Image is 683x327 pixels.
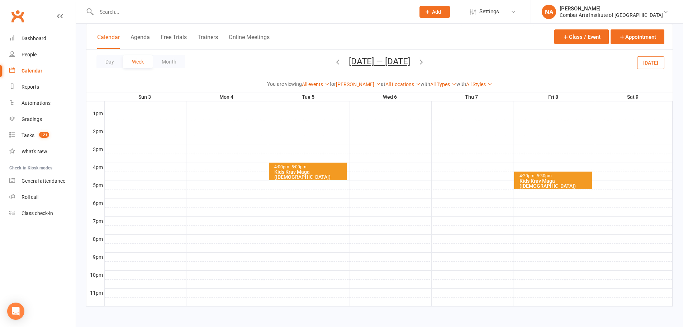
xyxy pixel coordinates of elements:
th: 10pm [86,270,104,279]
a: Dashboard [9,31,76,47]
th: Mon 4 [186,93,268,102]
span: - 5:30pm [535,173,552,178]
button: Appointment [611,29,664,44]
button: Add [419,6,450,18]
th: Fri 8 [513,93,595,102]
th: 1pm [86,109,104,118]
th: 3pm [86,145,104,154]
button: Week [123,55,153,68]
a: People [9,47,76,63]
div: Combat Arts Institute of [GEOGRAPHIC_DATA] [560,12,663,18]
a: Automations [9,95,76,111]
a: Clubworx [9,7,27,25]
a: Gradings [9,111,76,127]
button: Free Trials [161,34,187,49]
div: Kids Krav Maga ([DEMOGRAPHIC_DATA]) [274,169,345,179]
button: Agenda [131,34,150,49]
th: 4pm [86,163,104,172]
th: Tue 5 [268,93,350,102]
a: All Styles [466,81,492,87]
div: Automations [22,100,51,106]
div: People [22,52,37,57]
div: Reports [22,84,39,90]
div: [PERSON_NAME] [560,5,663,12]
strong: with [421,81,430,87]
div: Kids Krav Maga ([DEMOGRAPHIC_DATA]) [519,178,590,188]
button: Calendar [97,34,120,49]
button: Trainers [198,34,218,49]
button: Class / Event [554,29,609,44]
span: Add [432,9,441,15]
span: 121 [39,132,49,138]
th: 5pm [86,181,104,190]
a: Calendar [9,63,76,79]
a: All events [302,81,329,87]
strong: You are viewing [267,81,302,87]
th: Sun 3 [104,93,186,102]
div: NA [542,5,556,19]
th: 6pm [86,198,104,207]
div: Dashboard [22,36,46,41]
div: Roll call [22,194,38,200]
a: General attendance kiosk mode [9,173,76,189]
button: Online Meetings [229,34,270,49]
th: Wed 6 [350,93,431,102]
a: Class kiosk mode [9,205,76,221]
div: Open Intercom Messenger [7,303,24,320]
div: General attendance [22,178,65,184]
div: Gradings [22,116,42,122]
a: What's New [9,144,76,160]
a: All Types [430,81,456,87]
a: Roll call [9,189,76,205]
a: Tasks 121 [9,127,76,144]
button: [DATE] — [DATE] [349,56,410,66]
button: [DATE] [637,56,664,69]
th: 9pm [86,252,104,261]
div: Tasks [22,132,34,138]
strong: for [329,81,336,87]
th: 7pm [86,216,104,225]
button: Month [153,55,185,68]
input: Search... [94,7,410,17]
span: - 5:00pm [289,164,307,169]
th: 11pm [86,288,104,297]
th: Sat 9 [595,93,673,102]
div: 4:00pm [274,165,345,169]
a: All Locations [385,81,421,87]
div: Class check-in [22,210,53,216]
th: 8pm [86,234,104,243]
th: 2pm [86,127,104,136]
a: [PERSON_NAME] [336,81,381,87]
div: Calendar [22,68,42,74]
strong: at [381,81,385,87]
th: Thu 7 [431,93,513,102]
button: Day [96,55,123,68]
span: Settings [479,4,499,20]
div: What's New [22,149,47,154]
div: 4:30pm [519,174,590,178]
a: Reports [9,79,76,95]
strong: with [456,81,466,87]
